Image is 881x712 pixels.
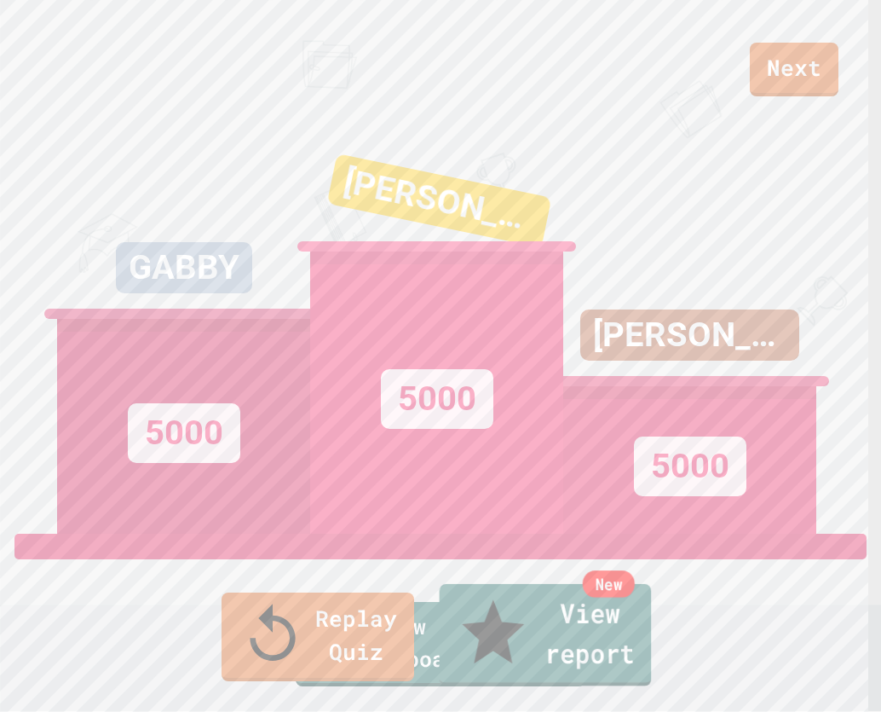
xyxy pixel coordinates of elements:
div: 5000 [381,369,493,429]
div: [PERSON_NAME] [327,153,552,248]
a: View report [440,584,652,686]
div: 5000 [128,403,240,463]
div: New [583,570,635,598]
div: GABBY [116,242,252,293]
a: Replay Quiz [222,593,414,681]
div: 5000 [634,437,746,496]
div: [PERSON_NAME] [580,310,799,361]
a: Next [750,43,838,96]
